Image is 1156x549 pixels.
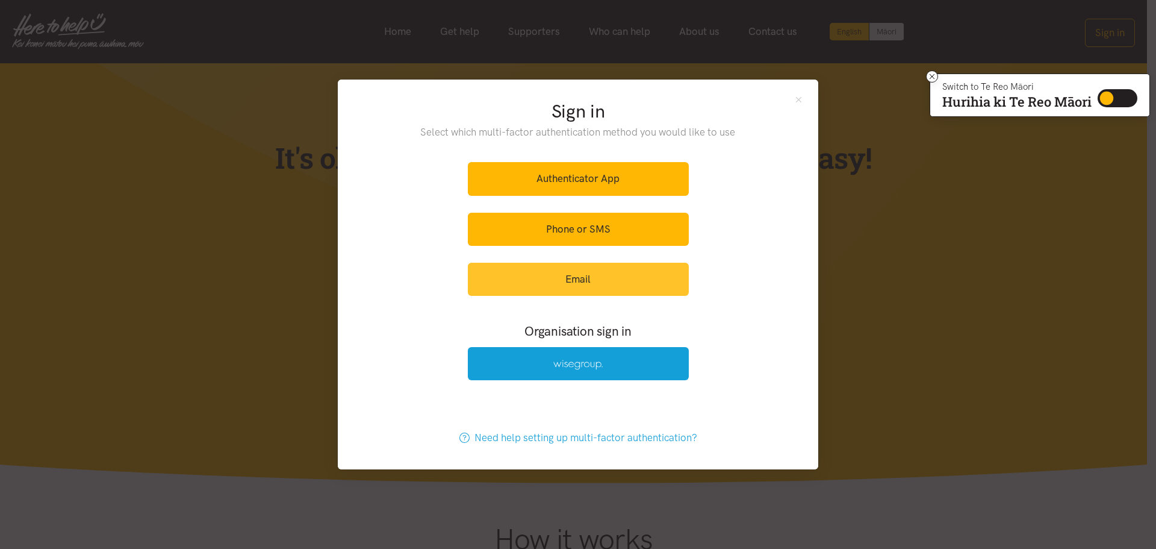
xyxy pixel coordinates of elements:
a: Email [468,263,689,296]
p: Switch to Te Reo Māori [942,83,1092,90]
p: Hurihia ki Te Reo Māori [942,96,1092,107]
button: Close [794,94,804,104]
a: Need help setting up multi-factor authentication? [447,421,710,454]
h3: Organisation sign in [435,322,721,340]
img: Wise Group [553,360,603,370]
h2: Sign in [396,99,760,124]
p: Select which multi-factor authentication method you would like to use [396,124,760,140]
a: Phone or SMS [468,213,689,246]
a: Authenticator App [468,162,689,195]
